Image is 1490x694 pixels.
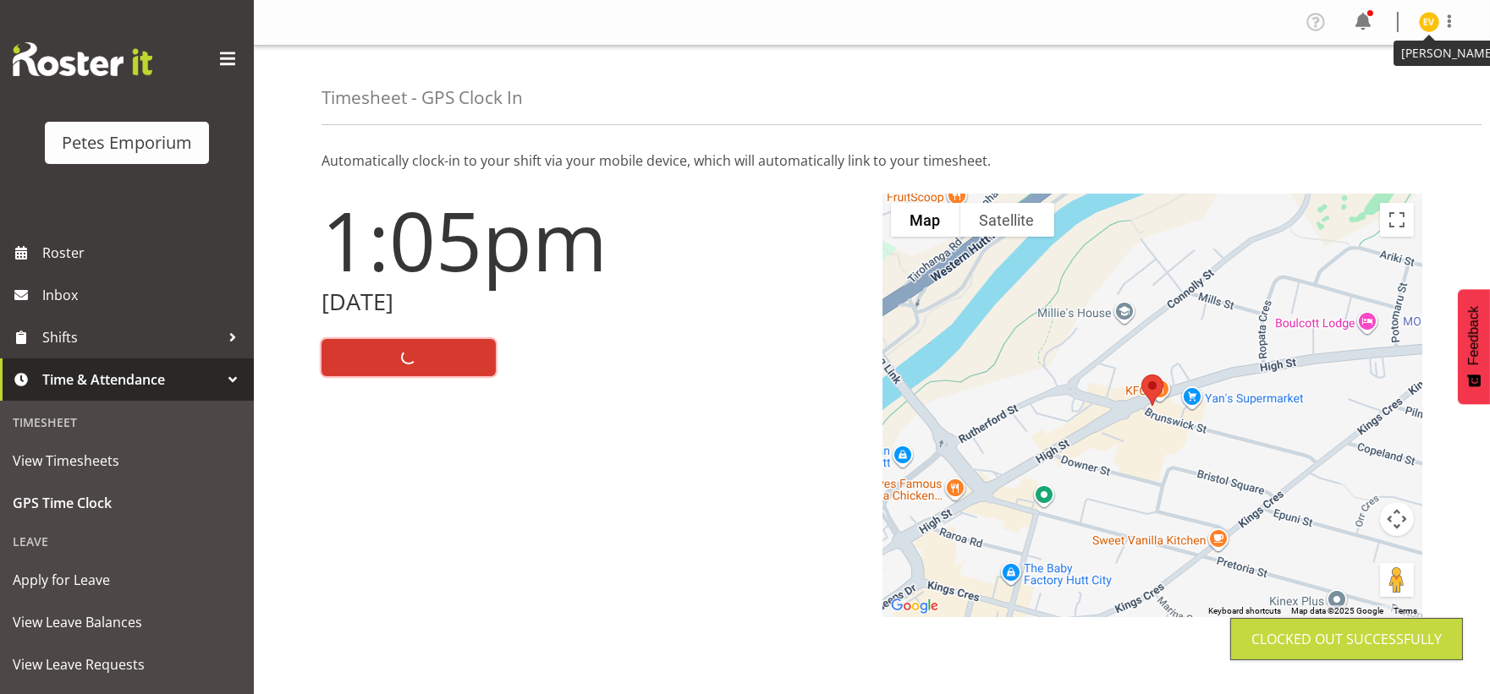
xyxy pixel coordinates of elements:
[13,652,241,677] span: View Leave Requests
[322,88,523,107] h4: Timesheet - GPS Clock In
[13,448,241,473] span: View Timesheets
[1394,606,1417,615] a: Terms (opens in new tab)
[4,524,250,559] div: Leave
[4,601,250,643] a: View Leave Balances
[4,643,250,686] a: View Leave Requests
[42,240,245,265] span: Roster
[4,559,250,601] a: Apply for Leave
[887,595,943,617] img: Google
[1208,605,1281,617] button: Keyboard shortcuts
[1380,203,1414,237] button: Toggle fullscreen view
[887,595,943,617] a: Open this area in Google Maps (opens a new window)
[1419,12,1439,32] img: eva-vailini10223.jpg
[42,325,220,350] span: Shifts
[4,482,250,524] a: GPS Time Clock
[1380,563,1414,597] button: Drag Pegman onto the map to open Street View
[13,490,241,516] span: GPS Time Clock
[1380,502,1414,536] button: Map camera controls
[1458,289,1490,404] button: Feedback - Show survey
[322,194,862,286] h1: 1:05pm
[1466,306,1482,365] span: Feedback
[960,203,1054,237] button: Show satellite imagery
[4,405,250,440] div: Timesheet
[322,289,862,315] h2: [DATE]
[42,367,220,392] span: Time & Attendance
[1291,606,1383,615] span: Map data ©2025 Google
[62,130,192,156] div: Petes Emporium
[13,609,241,635] span: View Leave Balances
[1251,629,1442,649] div: Clocked out Successfully
[13,567,241,593] span: Apply for Leave
[4,440,250,482] a: View Timesheets
[891,203,960,237] button: Show street map
[322,150,1422,171] p: Automatically clock-in to your shift via your mobile device, which will automatically link to you...
[42,282,245,308] span: Inbox
[13,42,152,76] img: Rosterit website logo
